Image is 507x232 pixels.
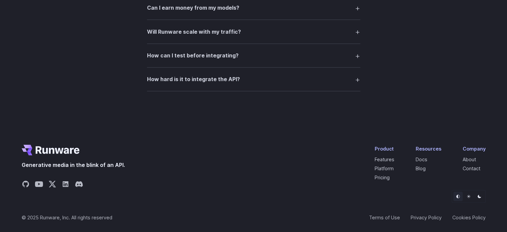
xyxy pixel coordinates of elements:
[452,214,486,221] a: Cookies Policy
[369,214,400,221] a: Terms of Use
[375,175,390,180] a: Pricing
[62,180,70,190] a: Share on LinkedIn
[147,75,240,84] h3: How hard is it to integrate the API?
[375,145,394,153] div: Product
[147,25,360,38] summary: Will Runware scale with my traffic?
[475,192,484,201] button: Dark
[463,145,486,153] div: Company
[22,161,125,170] span: Generative media in the blink of an API.
[147,4,239,12] h3: Can I earn money from my models?
[453,192,463,201] button: Default
[147,28,241,36] h3: Will Runware scale with my traffic?
[463,166,480,171] a: Contact
[416,157,427,162] a: Docs
[375,157,394,162] a: Features
[75,180,83,190] a: Share on Discord
[48,180,56,190] a: Share on X
[22,180,30,190] a: Share on GitHub
[464,192,473,201] button: Light
[411,214,442,221] a: Privacy Policy
[147,73,360,86] summary: How hard is it to integrate the API?
[463,157,476,162] a: About
[375,166,394,171] a: Platform
[416,145,441,153] div: Resources
[35,180,43,190] a: Share on YouTube
[22,145,80,156] a: Go to /
[147,2,360,14] summary: Can I earn money from my models?
[147,51,239,60] h3: How can I test before integrating?
[147,49,360,62] summary: How can I test before integrating?
[22,214,112,221] span: © 2025 Runware, Inc. All rights reserved
[416,166,426,171] a: Blog
[452,190,486,203] ul: Theme selector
